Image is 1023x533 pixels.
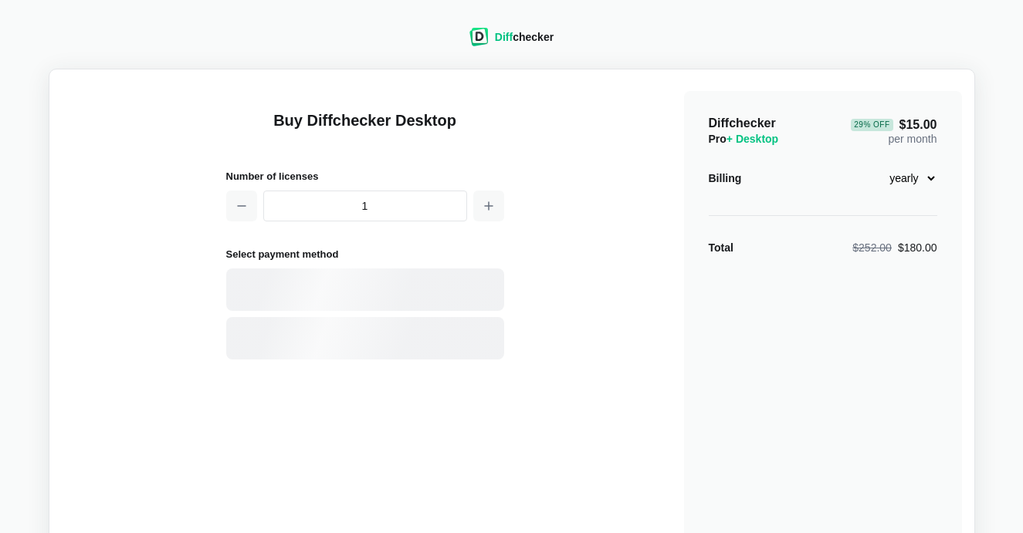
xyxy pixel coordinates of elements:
img: Diffchecker logo [469,28,489,46]
div: per month [851,116,937,147]
span: Diff [495,31,513,43]
span: $252.00 [852,241,892,254]
span: Pro [709,133,779,145]
div: 29 % Off [851,119,893,131]
div: Billing [709,170,742,186]
input: 1 [263,191,467,221]
h2: Number of licenses [226,168,504,184]
h2: Select payment method [226,246,504,262]
div: $180.00 [852,240,937,255]
div: checker [495,29,554,45]
a: Diffchecker logoDiffchecker [469,36,554,49]
span: + Desktop [727,133,778,145]
span: Diffchecker [709,116,776,130]
span: $15.00 [851,119,937,131]
strong: Total [709,241,733,254]
h1: Buy Diffchecker Desktop [226,110,504,150]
